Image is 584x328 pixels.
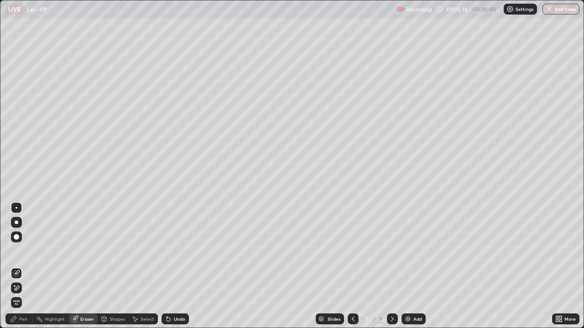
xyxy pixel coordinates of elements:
p: Settings [516,7,533,11]
div: / [373,316,376,322]
span: Erase all [11,300,21,305]
div: Slides [328,317,340,321]
button: End Class [542,4,579,15]
p: LIVE [8,5,21,13]
img: class-settings-icons [506,5,514,13]
div: 7 [362,316,371,322]
div: 9 [378,315,383,323]
div: Eraser [80,317,94,321]
div: Highlight [45,317,65,321]
div: Pen [19,317,27,321]
div: Undo [174,317,185,321]
div: Shapes [109,317,125,321]
p: Lec -09 [27,5,47,13]
p: Recording [406,6,432,13]
img: recording.375f2c34.svg [397,5,404,13]
div: More [564,317,576,321]
div: Add [413,317,422,321]
img: end-class-cross [546,5,553,13]
div: Select [141,317,154,321]
img: add-slide-button [404,315,412,323]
